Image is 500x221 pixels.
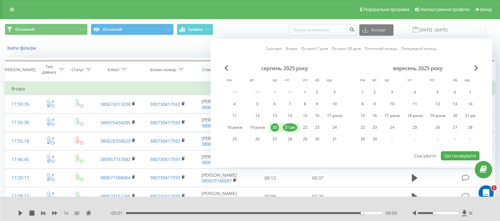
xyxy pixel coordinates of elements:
font: 3 [333,89,336,95]
a: 380676358620 [100,138,131,144]
font: 7 [469,89,471,95]
font: Поточний місяць [365,46,397,51]
div: сб 27 вер 2025 р. [449,123,461,132]
font: 24 [390,125,394,130]
div: Пт 19 вер 2025 р. [426,111,449,120]
span: Наступний місяць [474,65,478,71]
font: 18 років [227,125,242,130]
font: 23 [373,125,377,130]
font: 8 [304,101,306,107]
a: 380730417593 [150,120,180,126]
font: 1 [304,89,306,95]
abbr: неділя [324,76,334,85]
a: 380633746687 [201,123,232,129]
div: 30 вересня 2025 року. [369,134,381,144]
abbr: п'ятниця [428,76,437,85]
abbr: середа [382,76,392,85]
font: 29 [303,136,307,142]
a: 380633746687 [201,159,232,165]
font: Бізнес-номер [150,67,176,72]
input: Пошук за номером [289,24,356,36]
font: 380730417593 [150,156,180,162]
font: ср [273,77,277,83]
div: 25 вересня 2025 р. [404,123,426,132]
font: 22 [303,125,307,130]
font: 17:08:12 [11,193,29,199]
div: 16 вересня 2025 року. [369,111,381,120]
font: 1 [64,210,66,216]
div: Сб 23 серп 2025 р. [311,123,323,132]
font: 8 [361,101,364,107]
font: 29 [361,136,365,142]
font: 20 [453,113,457,118]
font: 17:59:36 [11,101,29,107]
button: Графіка [177,24,213,35]
div: Пт 26 вер 2025 р. [426,123,449,132]
font: 10 [390,101,394,107]
font: Графіка [188,27,203,32]
font: [PERSON_NAME] [201,154,237,160]
font: 2 [373,89,376,95]
font: 02:20 [312,193,324,199]
div: Пт 22 серп 2025 р. [299,123,311,132]
font: 380674313338 [100,101,131,107]
abbr: четвер [405,76,414,85]
font: 1 [493,186,495,190]
font: 16 [315,113,319,118]
a: 380730417593 [150,138,180,144]
div: 28 серпня 2025 р. [281,134,299,144]
div: Пт 8 серпня 2025 р. [299,99,311,109]
font: 14 [468,101,472,107]
font: Реферальна програма [363,7,410,12]
font: вересень 2025 року [393,65,443,72]
font: 26 [435,125,440,130]
button: Основний [5,24,88,35]
div: сб 6 вер 2025 р. [449,88,461,97]
font: 17:20:17 [11,175,29,181]
div: 26 серпня 2025 р. [246,134,269,144]
font: ср [385,77,389,83]
font: [PERSON_NAME] [201,135,237,141]
font: х [66,210,68,216]
font: Налаштування профілю [420,7,470,12]
font: Останні 30 днів [332,46,361,51]
font: 17 років [385,113,400,118]
font: 21 рік [465,113,476,118]
font: Статус [71,67,84,72]
font: 4 [414,89,416,95]
a: 380957737682 [100,156,131,162]
div: Пт 29 вер 2025 р. [299,134,311,144]
font: 6 [274,101,276,107]
font: 28 [468,125,472,130]
div: 9 вересня 2025 року. [369,99,381,109]
font: 13 [453,101,457,107]
font: 380633746687 [201,178,232,184]
font: 28 [288,136,292,142]
div: Пн 29 вер 2025 р. [357,134,369,144]
button: Зняти фільтри [5,45,39,51]
font: Співробітник [202,67,228,72]
font: 22 [361,125,365,130]
font: серпень 2025 року [261,65,308,72]
font: Вчора [286,46,297,51]
font: 1 [361,89,364,95]
font: 9 [316,101,318,107]
div: Пн 11 вер 2025 р. [223,111,246,120]
font: 27 [273,136,277,142]
div: з 2 серпня 2025 року. [311,88,323,97]
div: з 20 вересня 2025 року. [449,111,461,120]
a: 380633746687 [201,104,232,110]
a: 380730417593 [150,175,180,181]
div: 23 вересня 2025 р. [369,123,381,132]
div: нд 14 вер 2025 р. [461,99,479,109]
font: пн [360,77,365,83]
font: 4 [233,101,236,107]
div: 13 серпня 2025 р. [269,111,281,120]
font: пн [227,77,232,83]
font: 00:09 [264,193,276,199]
abbr: субота [312,76,322,85]
div: Сб 16 вер 2025 р. [311,111,323,120]
font: 380673151265 [100,193,131,199]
